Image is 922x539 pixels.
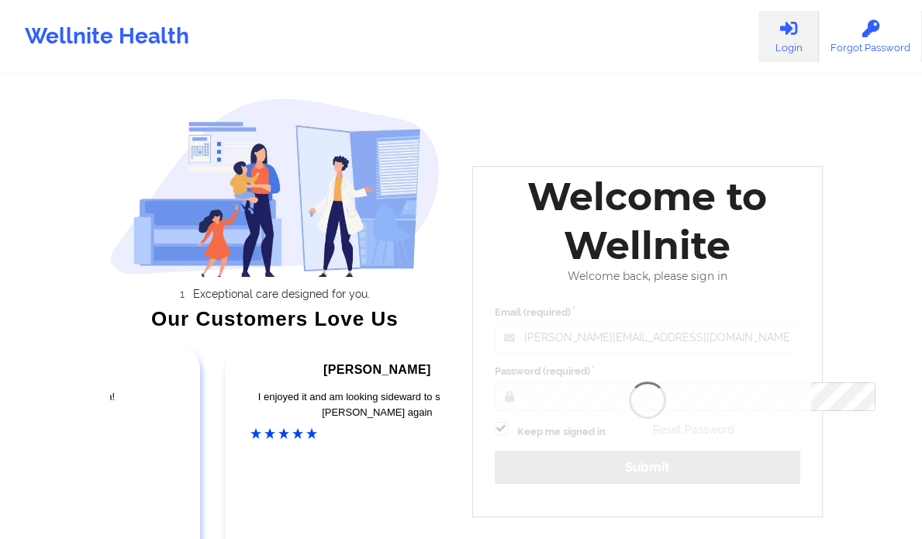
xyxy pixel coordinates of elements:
a: Login [758,11,819,62]
div: Welcome to Wellnite [484,172,812,270]
a: Forgot Password [819,11,922,62]
div: Welcome back, please sign in [484,270,812,283]
li: Exceptional care designed for you. [124,288,440,300]
img: wellnite-auth-hero_200.c722682e.png [110,98,440,277]
span: [PERSON_NAME] [323,363,430,376]
div: I enjoyed it and am looking sideward to speaking with [PERSON_NAME] again [250,389,504,420]
div: Our Customers Love Us [110,311,440,327]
